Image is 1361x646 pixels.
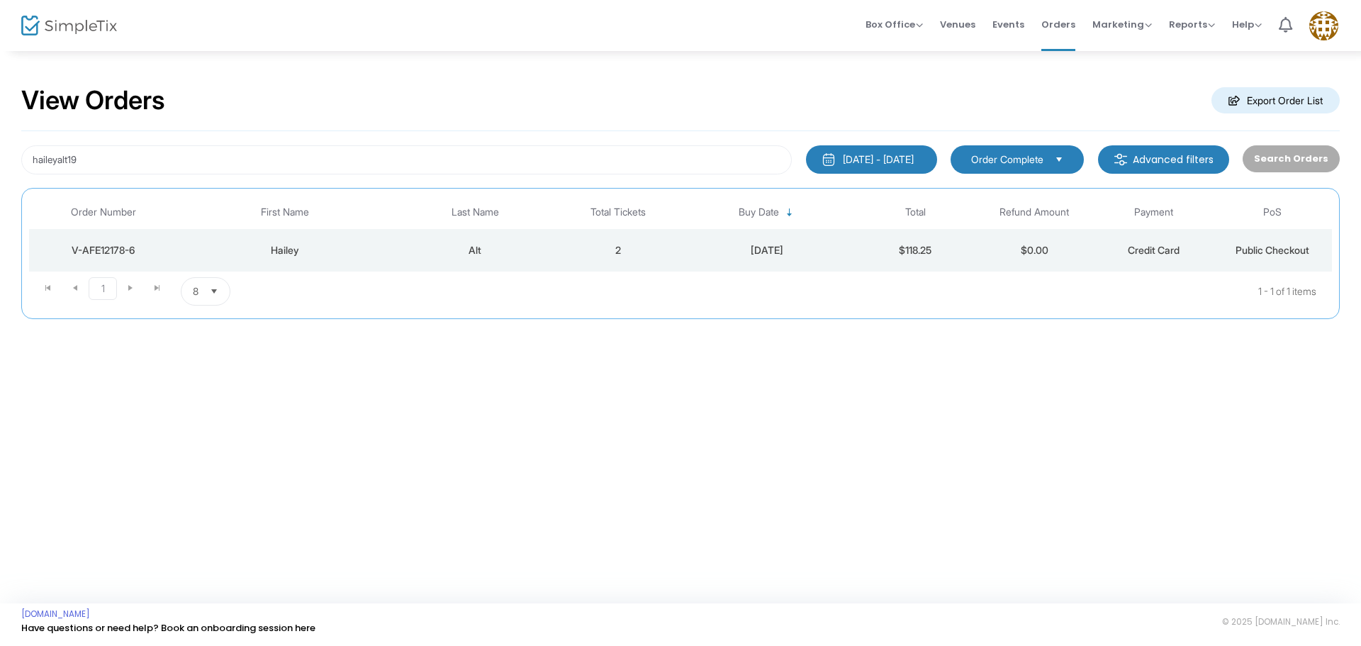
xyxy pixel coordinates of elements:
[940,6,975,43] span: Venues
[21,621,315,635] a: Have questions or need help? Book an onboarding session here
[21,145,792,174] input: Search by name, email, phone, order number, ip address, or last 4 digits of card
[856,229,975,272] td: $118.25
[1236,244,1309,256] span: Public Checkout
[21,85,165,116] h2: View Orders
[1232,18,1262,31] span: Help
[71,206,136,218] span: Order Number
[806,145,937,174] button: [DATE] - [DATE]
[992,6,1024,43] span: Events
[1169,18,1215,31] span: Reports
[371,277,1316,306] kendo-pager-info: 1 - 1 of 1 items
[29,196,1332,272] div: Data table
[681,243,853,257] div: 9/13/2025
[204,278,224,305] button: Select
[739,206,779,218] span: Buy Date
[193,284,198,299] span: 8
[1049,152,1069,167] button: Select
[21,608,90,620] a: [DOMAIN_NAME]
[1041,6,1075,43] span: Orders
[261,206,309,218] span: First Name
[843,152,914,167] div: [DATE] - [DATE]
[181,243,388,257] div: Hailey
[1128,244,1180,256] span: Credit Card
[784,207,795,218] span: Sortable
[856,196,975,229] th: Total
[1114,152,1128,167] img: filter
[1092,18,1152,31] span: Marketing
[559,196,678,229] th: Total Tickets
[1211,87,1340,113] m-button: Export Order List
[1098,145,1229,174] m-button: Advanced filters
[975,196,1094,229] th: Refund Amount
[975,229,1094,272] td: $0.00
[1222,616,1340,628] span: © 2025 [DOMAIN_NAME] Inc.
[1263,206,1282,218] span: PoS
[452,206,499,218] span: Last Name
[396,243,555,257] div: Alt
[89,277,117,300] span: Page 1
[971,152,1043,167] span: Order Complete
[1134,206,1173,218] span: Payment
[822,152,836,167] img: monthly
[559,229,678,272] td: 2
[33,243,174,257] div: V-AFE12178-6
[866,18,923,31] span: Box Office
